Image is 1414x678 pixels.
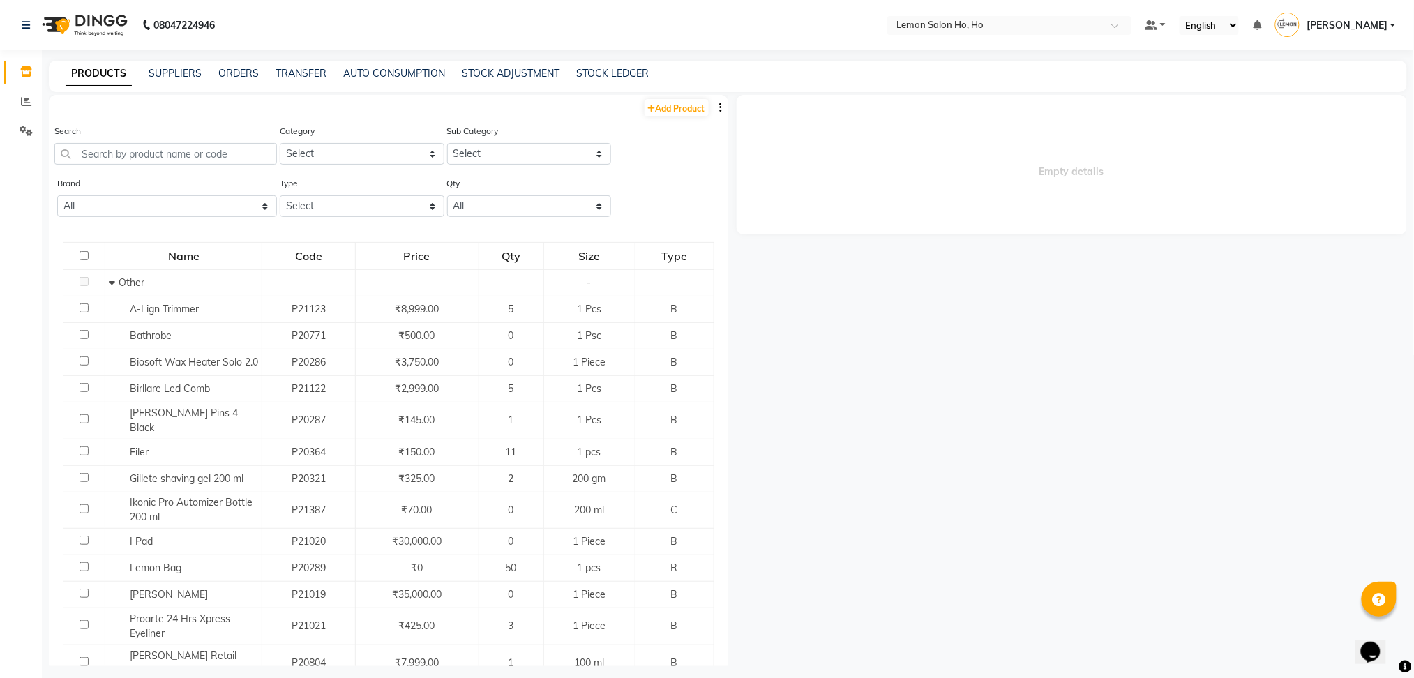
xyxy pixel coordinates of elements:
span: P20321 [292,472,326,485]
span: B [671,588,678,601]
span: Filer [130,446,149,458]
span: 1 Piece [573,535,606,548]
span: ₹325.00 [399,472,435,485]
span: B [671,356,678,368]
span: B [671,382,678,395]
span: P21387 [292,504,326,516]
span: Other [119,276,144,289]
span: B [671,414,678,426]
a: Add Product [645,99,709,116]
iframe: chat widget [1355,622,1400,664]
label: Brand [57,177,80,190]
span: Gillete shaving gel 200 ml [130,472,243,485]
span: ₹145.00 [399,414,435,426]
span: ₹425.00 [399,619,435,632]
span: ₹30,000.00 [392,535,442,548]
span: A-Lign Trimmer [130,303,199,315]
span: 0 [509,535,514,548]
span: [PERSON_NAME] Pins 4 Black [130,407,238,434]
span: Ikonic Pro Automizer Bottle 200 ml [130,496,253,523]
span: 1 Piece [573,356,606,368]
span: P20804 [292,656,326,669]
span: P21021 [292,619,326,632]
span: Bathrobe [130,329,172,342]
a: AUTO CONSUMPTION [343,67,445,80]
span: P21019 [292,588,326,601]
span: P21020 [292,535,326,548]
span: P20287 [292,414,326,426]
span: B [671,656,678,669]
span: Collapse Row [109,276,119,289]
span: 0 [509,329,514,342]
span: P20364 [292,446,326,458]
span: P20289 [292,562,326,574]
a: PRODUCTS [66,61,132,86]
span: Empty details [737,95,1408,234]
span: B [671,472,678,485]
label: Sub Category [447,125,499,137]
span: B [671,329,678,342]
span: Birllare Led Comb [130,382,210,395]
span: 1 pcs [578,446,601,458]
span: ₹35,000.00 [392,588,442,601]
a: STOCK LEDGER [576,67,649,80]
div: Code [263,243,354,269]
label: Category [280,125,315,137]
div: Price [356,243,478,269]
label: Search [54,125,81,137]
span: 1 [509,414,514,426]
span: B [671,446,678,458]
span: 1 Pcs [577,303,601,315]
span: [PERSON_NAME] [130,588,208,601]
div: Size [545,243,634,269]
input: Search by product name or code [54,143,277,165]
span: 11 [506,446,517,458]
span: ₹70.00 [402,504,433,516]
span: 3 [509,619,514,632]
span: [PERSON_NAME] Retail Purifying Gel 100ml [130,649,236,677]
span: P20286 [292,356,326,368]
span: 2 [509,472,514,485]
span: ₹3,750.00 [395,356,439,368]
span: B [671,619,678,632]
span: 5 [509,382,514,395]
span: P21122 [292,382,326,395]
span: B [671,535,678,548]
span: ₹8,999.00 [395,303,439,315]
span: 100 ml [574,656,604,669]
div: Type [636,243,713,269]
a: ORDERS [218,67,259,80]
span: I Pad [130,535,153,548]
span: 200 gm [573,472,606,485]
span: 0 [509,504,514,516]
span: [PERSON_NAME] [1307,18,1387,33]
label: Qty [447,177,460,190]
div: Qty [480,243,543,269]
a: SUPPLIERS [149,67,202,80]
span: Proarte 24 Hrs Xpress Eyeliner [130,612,230,640]
span: Biosoft Wax Heater Solo 2.0 [130,356,258,368]
span: 1 Pcs [577,382,601,395]
span: ₹150.00 [399,446,435,458]
img: logo [36,6,131,45]
span: ₹7,999.00 [395,656,439,669]
span: C [671,504,678,516]
span: 1 Piece [573,619,606,632]
span: B [671,303,678,315]
span: 0 [509,588,514,601]
span: 50 [506,562,517,574]
span: 1 pcs [578,562,601,574]
span: 1 [509,656,514,669]
div: Name [106,243,261,269]
span: R [671,562,678,574]
span: P20771 [292,329,326,342]
span: Lemon Bag [130,562,181,574]
span: 1 Pcs [577,414,601,426]
span: ₹0 [411,562,423,574]
a: STOCK ADJUSTMENT [462,67,559,80]
span: P21123 [292,303,326,315]
span: - [587,276,592,289]
label: Type [280,177,298,190]
span: 5 [509,303,514,315]
span: 1 Piece [573,588,606,601]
